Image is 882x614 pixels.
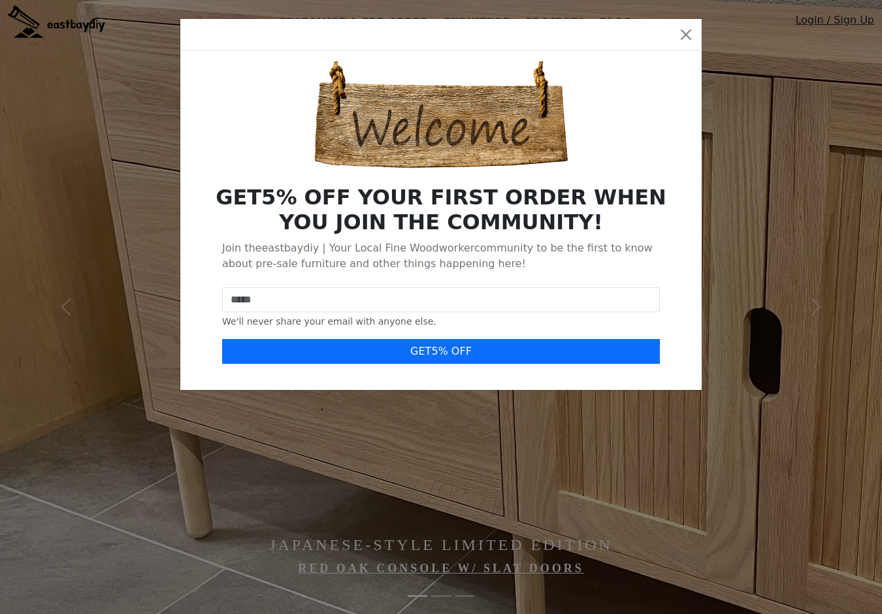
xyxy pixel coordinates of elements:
button: Close [676,24,696,45]
button: GET5% OFF [222,339,660,364]
img: Welcome [310,61,572,169]
b: GET 5 % OFF YOUR FIRST ORDER WHEN YOU JOIN THE COMMUNITY! [216,185,666,234]
p: Join the eastbaydiy | Your Local Fine Woodworker community to be the first to know about pre-sale... [222,240,660,272]
div: We'll never share your email with anyone else. [222,315,660,329]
